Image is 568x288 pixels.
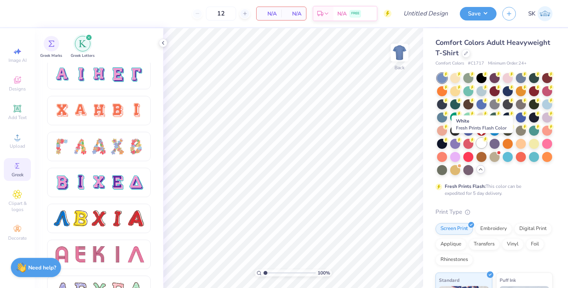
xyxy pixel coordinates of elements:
[439,276,459,284] span: Standard
[206,7,236,20] input: – –
[528,9,536,18] span: SK
[502,239,524,250] div: Vinyl
[40,36,62,59] button: filter button
[537,6,553,21] img: Shayla Knapp
[435,254,473,266] div: Rhinestones
[71,36,95,59] button: filter button
[8,235,27,241] span: Decorate
[435,239,466,250] div: Applique
[435,60,464,67] span: Comfort Colors
[79,40,87,48] img: Greek Letters Image
[286,10,301,18] span: N/A
[8,114,27,121] span: Add Text
[488,60,527,67] span: Minimum Order: 24 +
[456,125,507,131] span: Fresh Prints Flash Color
[48,41,54,47] img: Greek Marks Image
[71,53,95,59] span: Greek Letters
[71,36,95,59] div: filter for Greek Letters
[392,45,407,60] img: Back
[445,183,486,189] strong: Fresh Prints Flash:
[469,239,500,250] div: Transfers
[12,172,24,178] span: Greek
[445,183,540,197] div: This color can be expedited for 5 day delivery.
[468,60,484,67] span: # C1717
[318,269,330,276] span: 100 %
[435,38,550,58] span: Comfort Colors Adult Heavyweight T-Shirt
[40,53,62,59] span: Greek Marks
[351,11,359,16] span: FREE
[9,86,26,92] span: Designs
[526,239,544,250] div: Foil
[475,223,512,235] div: Embroidery
[435,208,553,216] div: Print Type
[397,6,454,21] input: Untitled Design
[4,200,31,213] span: Clipart & logos
[452,116,513,133] div: White
[395,64,405,71] div: Back
[10,143,25,149] span: Upload
[460,7,497,20] button: Save
[528,6,553,21] a: SK
[261,10,277,18] span: N/A
[9,57,27,63] span: Image AI
[435,223,473,235] div: Screen Print
[28,264,56,271] strong: Need help?
[514,223,552,235] div: Digital Print
[40,36,62,59] div: filter for Greek Marks
[337,10,347,18] span: N/A
[500,276,516,284] span: Puff Ink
